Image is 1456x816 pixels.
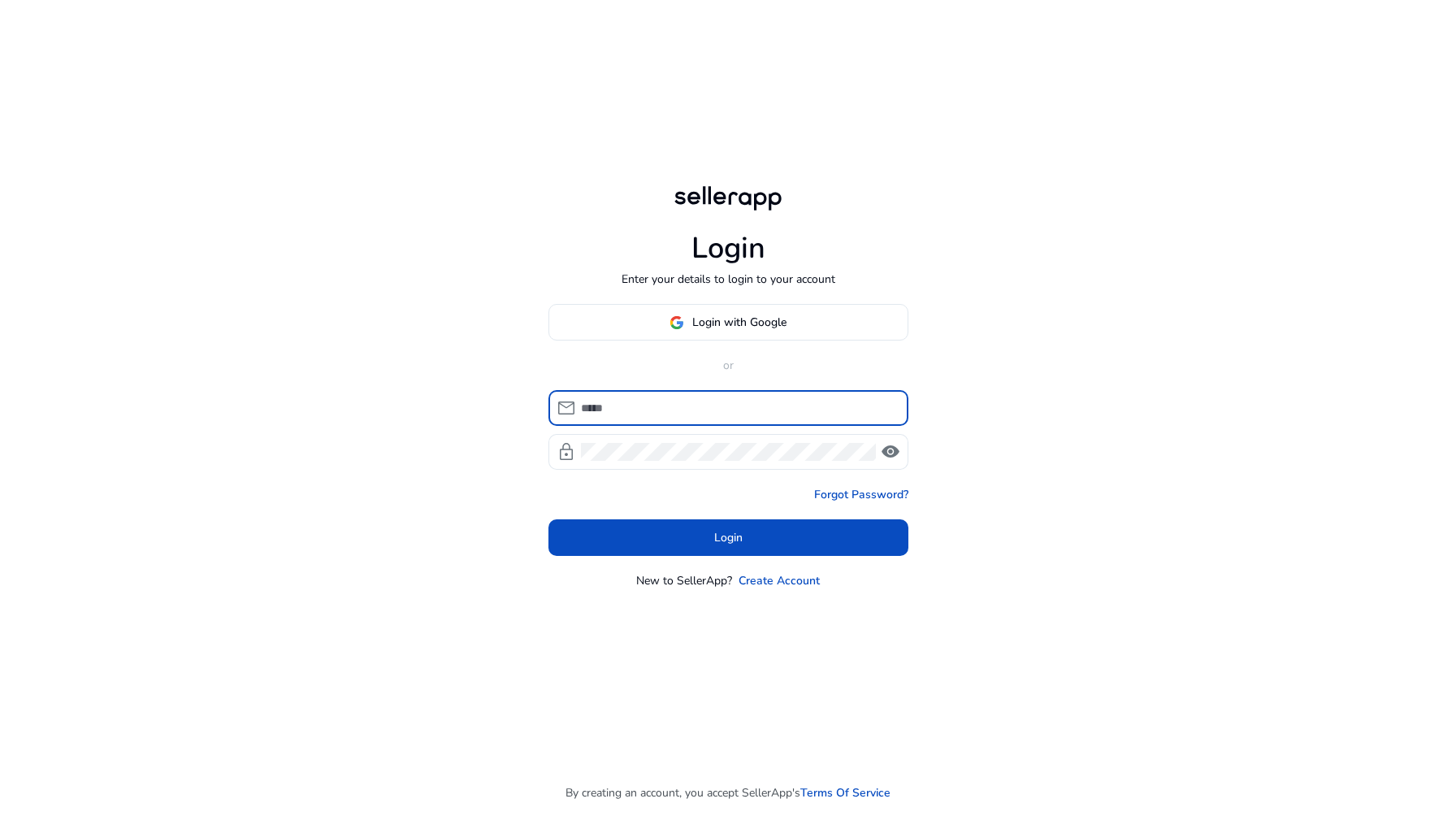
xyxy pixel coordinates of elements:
span: visibility [881,442,900,462]
p: or [548,357,908,374]
span: Login with Google [692,314,786,331]
span: Login [714,529,743,546]
h1: Login [691,231,765,266]
span: lock [557,442,576,462]
button: Login with Google [548,304,908,341]
img: google-logo.svg [669,315,684,330]
a: Terms Of Service [800,784,890,801]
span: mail [557,398,576,418]
button: Login [548,519,908,556]
a: Forgot Password? [814,486,908,503]
a: Create Account [739,572,820,589]
p: New to SellerApp? [636,572,732,589]
p: Enter your details to login to your account [622,271,835,288]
